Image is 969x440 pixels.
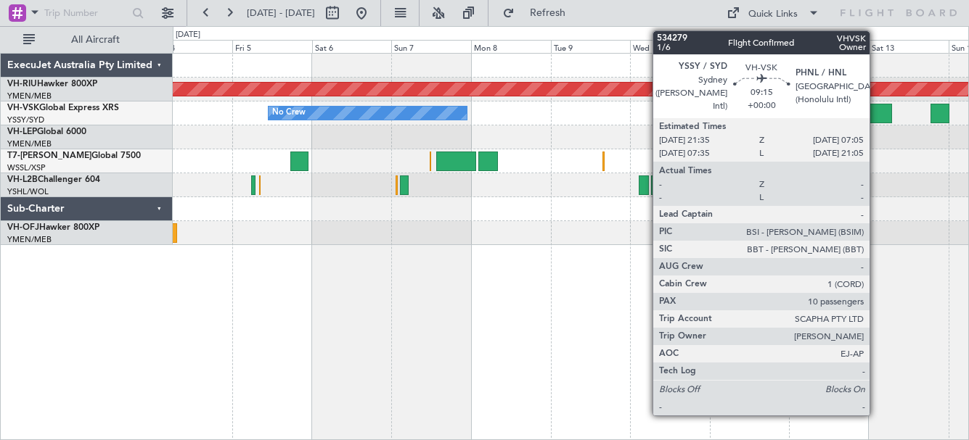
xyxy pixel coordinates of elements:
[7,175,100,184] a: VH-L2BChallenger 604
[391,40,471,53] div: Sun 7
[7,80,97,88] a: VH-RIUHawker 800XP
[630,40,710,53] div: Wed 10
[7,104,119,112] a: VH-VSKGlobal Express XRS
[152,40,232,53] div: Thu 4
[44,2,128,24] input: Trip Number
[471,40,551,53] div: Mon 8
[7,104,39,112] span: VH-VSK
[7,80,37,88] span: VH-RIU
[719,1,827,25] button: Quick Links
[38,35,153,45] span: All Aircraft
[7,151,91,160] span: T7-[PERSON_NAME]
[7,128,86,136] a: VH-LEPGlobal 6000
[789,40,869,53] div: Fri 12
[7,175,38,184] span: VH-L2B
[748,7,798,22] div: Quick Links
[16,28,158,51] button: All Aircraft
[7,223,99,232] a: VH-OFJHawker 800XP
[7,162,46,173] a: WSSL/XSP
[7,115,44,125] a: YSSY/SYD
[272,102,306,124] div: No Crew
[7,186,49,197] a: YSHL/WOL
[518,8,578,18] span: Refresh
[7,223,39,232] span: VH-OFJ
[176,29,200,41] div: [DATE]
[496,1,583,25] button: Refresh
[7,91,52,101] a: YMEN/MEB
[551,40,631,53] div: Tue 9
[7,128,37,136] span: VH-LEP
[247,7,315,20] span: [DATE] - [DATE]
[7,138,52,149] a: YMEN/MEB
[312,40,392,53] div: Sat 6
[232,40,312,53] div: Fri 5
[7,234,52,245] a: YMEN/MEB
[869,40,949,53] div: Sat 13
[7,151,141,160] a: T7-[PERSON_NAME]Global 7500
[710,40,790,53] div: Thu 11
